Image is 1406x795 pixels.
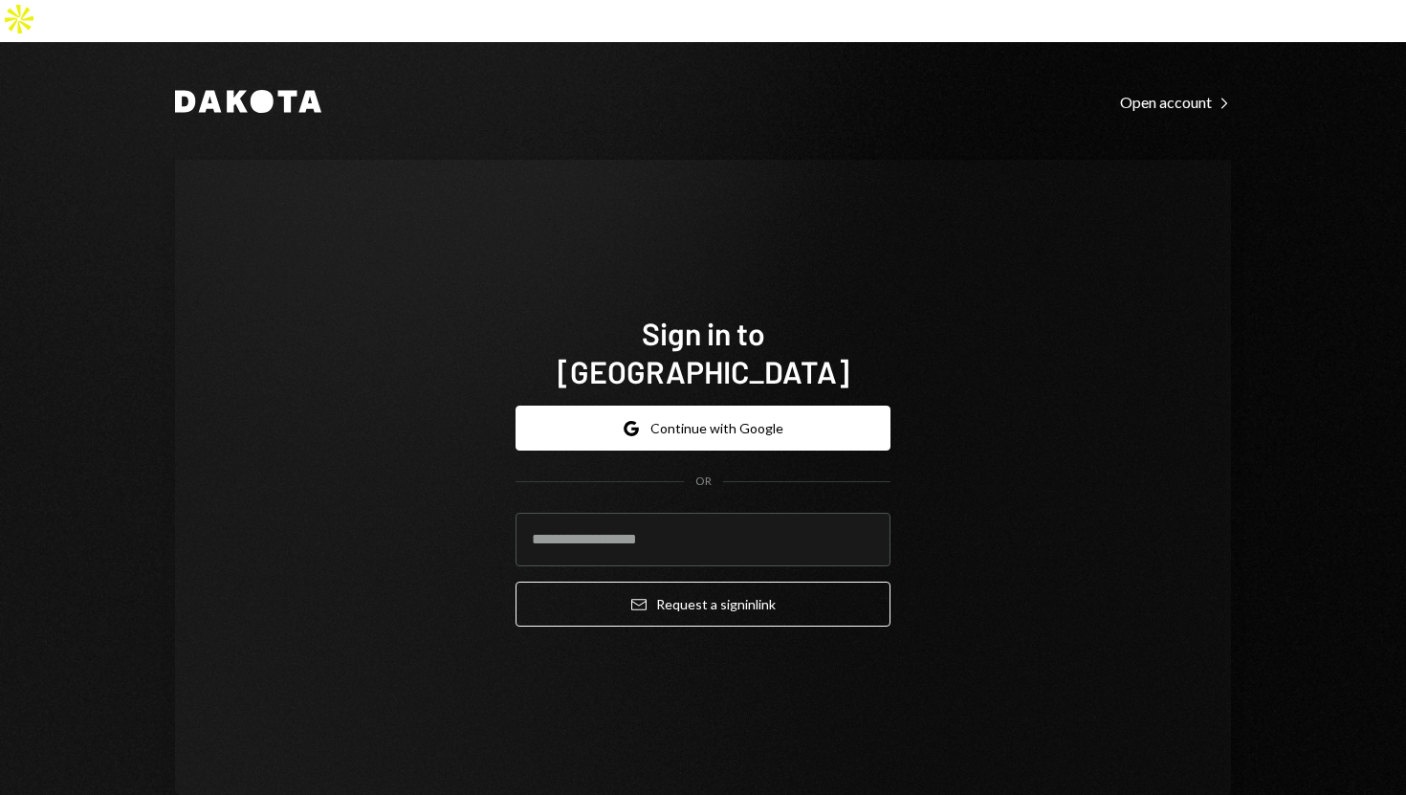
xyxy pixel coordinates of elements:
[1120,93,1231,112] div: Open account
[516,406,890,451] button: Continue with Google
[1120,91,1231,112] a: Open account
[695,474,712,490] div: OR
[516,582,890,627] button: Request a signinlink
[516,314,890,390] h1: Sign in to [GEOGRAPHIC_DATA]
